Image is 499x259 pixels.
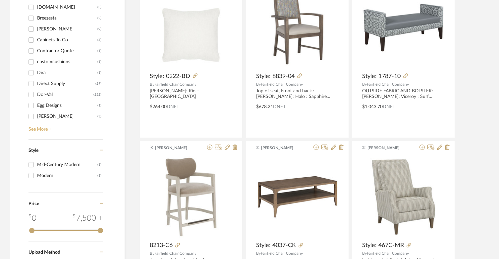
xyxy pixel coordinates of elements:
[97,111,101,122] div: (3)
[97,57,101,67] div: (1)
[261,82,303,86] span: Fairfield Chair Company
[150,88,232,100] div: [PERSON_NAME]: Rio – [GEOGRAPHIC_DATA]
[150,73,190,80] span: Style: 0222-BD
[97,159,101,170] div: (1)
[28,148,38,153] span: Style
[97,35,101,45] div: (4)
[362,73,401,80] span: Style: 1787-10
[150,242,173,249] span: 8213-C6
[362,251,367,255] span: By
[273,105,286,109] span: DNET
[167,105,179,109] span: DNET
[73,212,103,224] div: 7,500 +
[261,251,303,255] span: Fairfield Chair Company
[28,250,60,255] span: Upload Method
[97,67,101,78] div: (1)
[256,82,261,86] span: By
[367,251,409,255] span: Fairfield Chair Company
[37,67,97,78] div: Dira
[155,145,197,151] span: [PERSON_NAME]
[362,105,383,109] span: $1,043.70
[362,88,445,100] div: OUTSIDE FABRIC AND BOLSTER: [PERSON_NAME]: Viceroy : Surf 1012260 SEAT FABRIC: Momentum: Ayano: L...
[28,212,36,224] div: 0
[97,170,101,181] div: (1)
[150,82,154,86] span: By
[256,251,261,255] span: By
[256,88,339,100] div: Top of seat, Front and back : [PERSON_NAME]: Halo : Sapphire 1011001 Seat fabric: Momentum : [PER...
[150,156,232,238] img: 8213-C6
[37,170,97,181] div: Modern
[37,111,97,122] div: [PERSON_NAME]
[37,35,97,45] div: Cabinets To Go
[37,57,97,67] div: customcushions
[256,174,339,219] img: Style: 4037-CK
[97,24,101,34] div: (9)
[37,13,97,23] div: Breezesta
[37,100,97,111] div: Egg Designs
[154,82,196,86] span: Fairfield Chair Company
[37,24,97,34] div: [PERSON_NAME]
[150,105,167,109] span: $264.00
[37,159,97,170] div: Mid-Century Modern
[95,78,101,89] div: (29)
[150,251,154,255] span: By
[97,2,101,13] div: (3)
[97,13,101,23] div: (2)
[256,73,295,80] span: Style: 8839-04
[362,242,404,249] span: Style: 467C-MR
[37,78,95,89] div: Direct Supply
[97,100,101,111] div: (1)
[93,89,101,100] div: (252)
[362,82,367,86] span: By
[27,122,103,132] a: See More +
[28,201,39,206] span: Price
[37,46,97,56] div: Contractor Quote
[383,105,395,109] span: DNET
[367,82,409,86] span: Fairfield Chair Company
[97,46,101,56] div: (1)
[367,145,409,151] span: [PERSON_NAME]
[154,251,196,255] span: Fairfield Chair Company
[362,156,445,238] img: Style: 467C-MR
[261,145,303,151] span: [PERSON_NAME]
[256,105,273,109] span: $678.21
[37,2,97,13] div: [DOMAIN_NAME]
[37,89,93,100] div: Dor-Val
[256,242,296,249] span: Style: 4037-CK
